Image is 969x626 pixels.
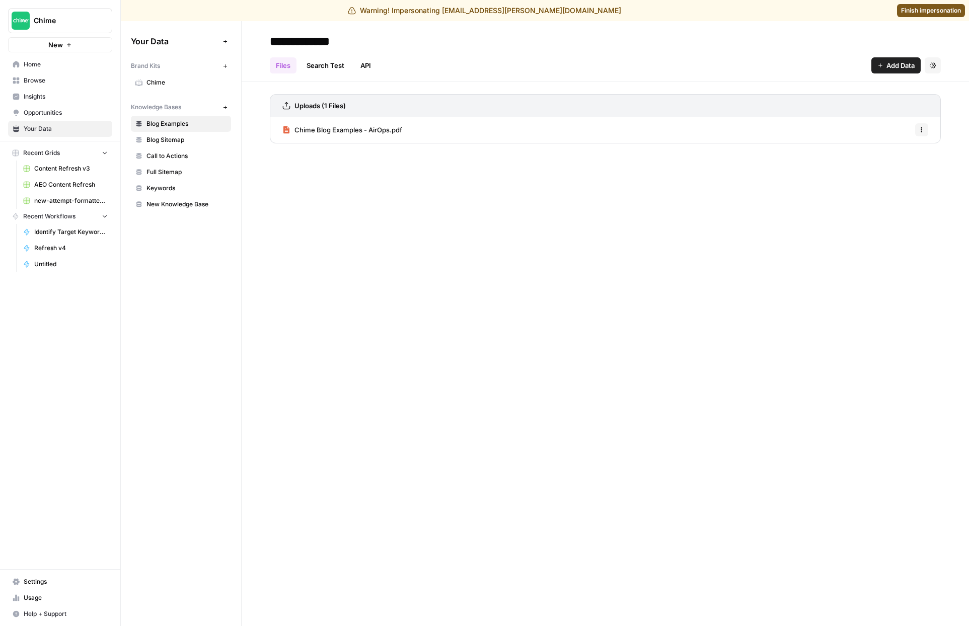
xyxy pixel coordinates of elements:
a: Chime Blog Examples - AirOps.pdf [282,117,402,143]
span: Identify Target Keywords of an Article - Fork [34,227,108,237]
span: Browse [24,76,108,85]
a: Home [8,56,112,72]
span: Untitled [34,260,108,269]
a: API [354,57,377,73]
span: Add Data [886,60,915,70]
div: Warning! Impersonating [EMAIL_ADDRESS][PERSON_NAME][DOMAIN_NAME] [348,6,621,16]
button: Workspace: Chime [8,8,112,33]
span: Insights [24,92,108,101]
span: AEO Content Refresh [34,180,108,189]
span: Recent Grids [23,148,60,158]
a: Browse [8,72,112,89]
span: Opportunities [24,108,108,117]
span: Usage [24,593,108,602]
a: Refresh v4 [19,240,112,256]
a: Untitled [19,256,112,272]
span: Keywords [146,184,227,193]
a: Search Test [301,57,350,73]
span: Brand Kits [131,61,160,70]
a: Keywords [131,180,231,196]
span: Help + Support [24,609,108,618]
span: Blog Examples [146,119,227,128]
a: Insights [8,89,112,105]
a: new-attempt-formatted.csv [19,193,112,209]
a: Blog Examples [131,116,231,132]
a: Usage [8,590,112,606]
span: Your Data [24,124,108,133]
span: Chime Blog Examples - AirOps.pdf [294,125,402,135]
span: Chime [146,78,227,87]
span: Finish impersonation [901,6,961,15]
a: Your Data [8,121,112,137]
span: Full Sitemap [146,168,227,177]
h3: Uploads (1 Files) [294,101,346,111]
a: Content Refresh v3 [19,161,112,177]
span: new-attempt-formatted.csv [34,196,108,205]
button: Help + Support [8,606,112,622]
button: Recent Workflows [8,209,112,224]
span: New [48,40,63,50]
a: Finish impersonation [897,4,965,17]
span: Content Refresh v3 [34,164,108,173]
a: New Knowledge Base [131,196,231,212]
span: Your Data [131,35,219,47]
a: Chime [131,74,231,91]
a: Blog Sitemap [131,132,231,148]
span: Recent Workflows [23,212,76,221]
span: Home [24,60,108,69]
img: Chime Logo [12,12,30,30]
span: Knowledge Bases [131,103,181,112]
button: Add Data [871,57,921,73]
a: Identify Target Keywords of an Article - Fork [19,224,112,240]
a: Full Sitemap [131,164,231,180]
span: Call to Actions [146,151,227,161]
a: Opportunities [8,105,112,121]
button: New [8,37,112,52]
span: Settings [24,577,108,586]
a: Files [270,57,296,73]
button: Recent Grids [8,145,112,161]
span: Refresh v4 [34,244,108,253]
span: Chime [34,16,95,26]
a: Call to Actions [131,148,231,164]
a: AEO Content Refresh [19,177,112,193]
span: New Knowledge Base [146,200,227,209]
a: Uploads (1 Files) [282,95,346,117]
a: Settings [8,574,112,590]
span: Blog Sitemap [146,135,227,144]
